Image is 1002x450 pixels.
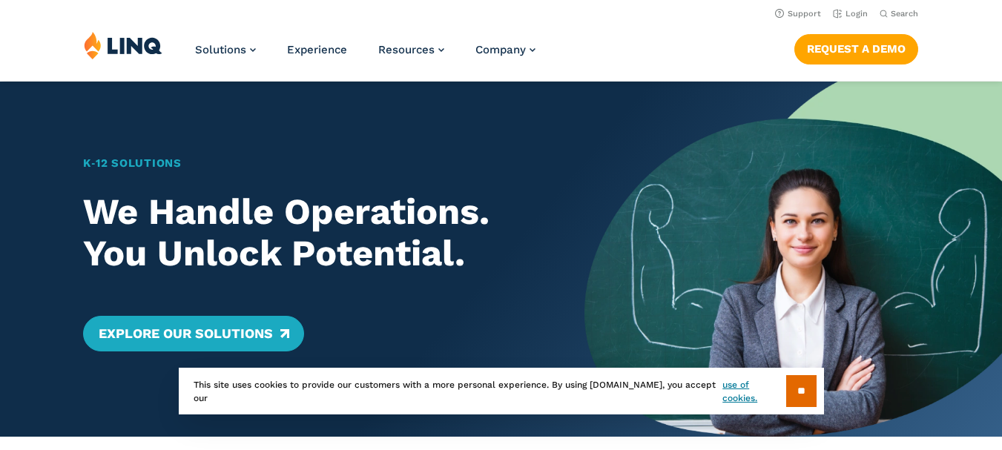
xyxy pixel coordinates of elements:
button: Open Search Bar [880,8,918,19]
a: Company [475,43,535,56]
span: Solutions [195,43,246,56]
img: LINQ | K‑12 Software [84,31,162,59]
nav: Primary Navigation [195,31,535,80]
a: Support [775,9,821,19]
a: use of cookies. [722,378,785,405]
nav: Button Navigation [794,31,918,64]
h2: We Handle Operations. You Unlock Potential. [83,191,543,274]
img: Home Banner [584,82,1002,437]
span: Company [475,43,526,56]
div: This site uses cookies to provide our customers with a more personal experience. By using [DOMAIN... [179,368,824,414]
span: Search [891,9,918,19]
a: Login [833,9,868,19]
a: Resources [378,43,444,56]
span: Resources [378,43,435,56]
a: Request a Demo [794,34,918,64]
a: Explore Our Solutions [83,316,303,351]
h1: K‑12 Solutions [83,155,543,172]
a: Solutions [195,43,256,56]
a: Experience [287,43,347,56]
